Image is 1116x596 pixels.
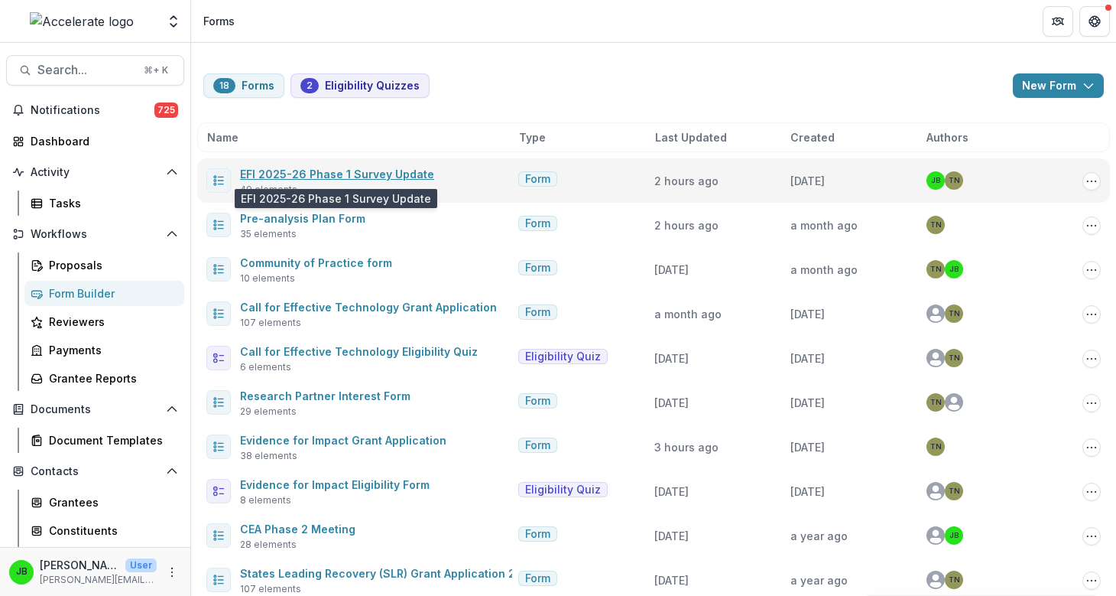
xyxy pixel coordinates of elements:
[525,262,550,275] span: Form
[24,518,184,543] a: Constituents
[24,546,184,572] a: Communications
[525,528,550,541] span: Form
[240,538,297,552] span: 28 elements
[24,281,184,306] a: Form Builder
[930,443,942,451] div: Tu-Quyen Nguyen
[163,6,184,37] button: Open entity switcher
[1082,483,1101,501] button: Options
[790,396,825,409] span: [DATE]
[141,62,171,79] div: ⌘ + K
[1082,527,1101,546] button: Options
[525,306,550,319] span: Form
[654,174,719,187] span: 2 hours ago
[790,219,858,232] span: a month ago
[949,177,960,184] div: Tu-Quyen Nguyen
[525,572,550,585] span: Form
[6,160,184,184] button: Open Activity
[31,403,160,416] span: Documents
[930,399,942,406] div: Tu-Quyen Nguyen
[16,567,28,577] div: Jennifer Bronson
[654,485,689,498] span: [DATE]
[49,432,172,448] div: Document Templates
[6,459,184,484] button: Open Contacts
[525,395,550,408] span: Form
[197,10,241,32] nav: breadcrumb
[1082,172,1101,191] button: Options
[49,195,172,211] div: Tasks
[240,434,446,447] a: Evidence for Impact Grant Application
[790,129,835,145] span: Created
[949,354,960,362] div: Tu-Quyen Nguyen
[1082,438,1101,457] button: Options
[37,63,135,77] span: Search...
[926,482,945,500] svg: avatar
[49,370,172,386] div: Grantee Reports
[790,352,825,365] span: [DATE]
[163,563,181,581] button: More
[525,439,550,452] span: Form
[240,256,392,269] a: Community of Practice form
[49,342,172,358] div: Payments
[525,484,601,497] span: Eligibility Quiz
[1079,6,1110,37] button: Get Help
[6,397,184,422] button: Open Documents
[1082,305,1101,324] button: Options
[240,493,291,507] span: 8 elements
[654,574,689,587] span: [DATE]
[24,366,184,391] a: Grantee Reports
[525,173,550,186] span: Form
[203,73,284,98] button: Forms
[31,228,160,241] span: Workflows
[926,349,945,367] svg: avatar
[654,308,722,321] span: a month ago
[31,465,160,478] span: Contacts
[790,174,825,187] span: [DATE]
[926,129,968,145] span: Authors
[240,478,430,491] a: Evidence for Impact Eligibility Form
[240,316,301,330] span: 107 elements
[6,129,184,154] a: Dashboard
[654,219,719,232] span: 2 hours ago
[24,309,184,334] a: Reviewers
[240,389,410,402] a: Research Partner Interest Form
[949,576,960,584] div: Tu-Quyen Nguyen
[790,441,825,454] span: [DATE]
[930,265,942,273] div: Tu-Quyen Nguyen
[1082,350,1101,368] button: Options
[49,523,172,539] div: Constituents
[40,573,157,587] p: [PERSON_NAME][EMAIL_ADDRESS][PERSON_NAME][DOMAIN_NAME]
[240,360,291,374] span: 6 elements
[945,393,963,412] svg: avatar
[519,129,546,145] span: Type
[240,272,295,285] span: 10 elements
[154,103,178,118] span: 725
[790,529,848,542] span: a year ago
[790,485,825,498] span: [DATE]
[654,352,689,365] span: [DATE]
[240,449,297,463] span: 38 elements
[207,129,238,145] span: Name
[525,217,550,230] span: Form
[790,263,858,276] span: a month ago
[24,252,184,278] a: Proposals
[926,571,945,589] svg: avatar
[926,305,945,323] svg: avatar
[31,104,154,117] span: Notifications
[240,582,301,596] span: 107 elements
[949,310,960,318] div: Tu-Quyen Nguyen
[1082,217,1101,235] button: Options
[49,285,172,301] div: Form Builder
[930,221,942,229] div: Tu-Quyen Nguyen
[240,301,497,314] a: Call for Effective Technology Grant Application
[949,487,960,495] div: Tu-Quyen Nguyen
[654,263,689,276] span: [DATE]
[49,257,172,273] div: Proposals
[931,177,940,184] div: Jennifer Bronson
[525,350,601,363] span: Eligibility Quiz
[24,337,184,363] a: Payments
[6,222,184,246] button: Open Workflows
[949,265,959,273] div: Jennifer Bronson
[949,532,959,539] div: Jennifer Bronson
[1013,73,1104,98] button: New Form
[125,559,157,572] p: User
